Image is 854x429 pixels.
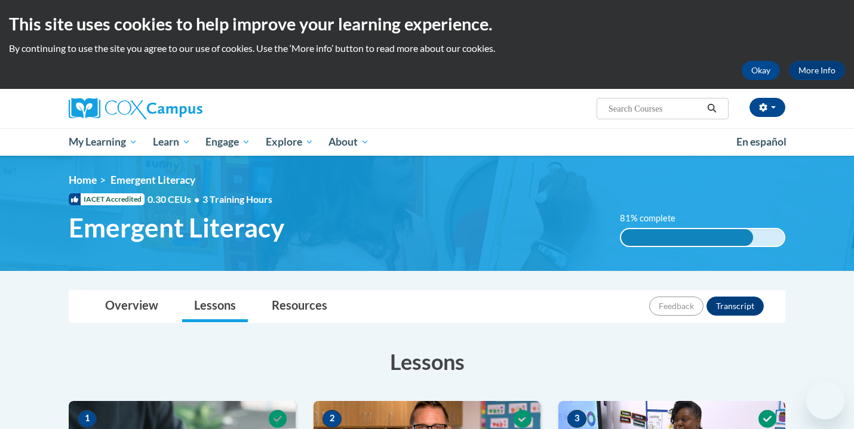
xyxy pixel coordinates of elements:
a: Explore [258,128,321,156]
button: Okay [742,61,780,80]
span: Learn [153,135,191,149]
h3: Lessons [69,347,785,376]
a: Overview [93,291,170,322]
p: By continuing to use the site you agree to our use of cookies. Use the ‘More info’ button to read... [9,42,845,55]
label: 81% complete [620,212,689,225]
a: Lessons [182,291,248,322]
span: 0.30 CEUs [148,193,202,206]
span: 3 [567,410,586,428]
span: Emergent Literacy [110,174,195,186]
span: Explore [266,135,314,149]
a: Cox Campus [69,98,296,119]
img: Cox Campus [69,98,202,119]
span: En español [736,135,787,148]
h2: This site uses cookies to help improve your learning experience. [9,12,845,36]
span: 3 Training Hours [202,193,272,205]
iframe: Button to launch messaging window, conversation in progress [806,381,844,419]
button: Transcript [706,297,764,316]
a: Learn [145,128,198,156]
input: Search Courses [607,101,703,116]
div: 81% complete [621,229,754,246]
a: Home [69,174,97,186]
span: 1 [78,410,97,428]
a: More Info [789,61,845,80]
a: En español [729,129,794,155]
span: • [194,193,199,205]
a: Resources [260,291,339,322]
a: About [321,128,377,156]
a: My Learning [61,128,145,156]
span: Emergent Literacy [69,212,284,243]
button: Search [703,101,721,116]
a: Engage [198,128,258,156]
span: Engage [205,135,250,149]
button: Account Settings [749,98,785,117]
span: IACET Accredited [69,193,145,205]
div: Main menu [51,128,803,156]
span: About [328,135,369,149]
button: Feedback [649,297,704,316]
span: My Learning [69,135,137,149]
span: 2 [322,410,342,428]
